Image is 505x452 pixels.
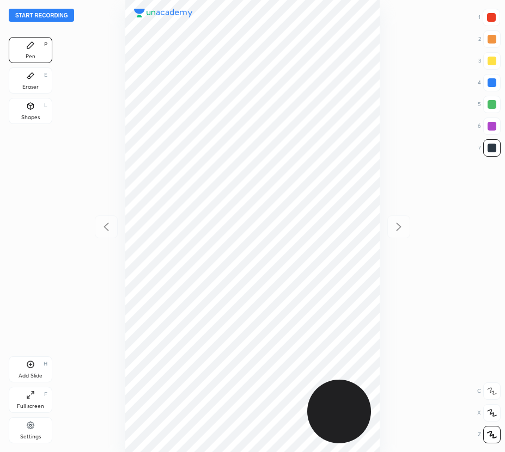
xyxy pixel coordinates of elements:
[44,103,47,108] div: L
[478,139,501,157] div: 7
[478,426,501,443] div: Z
[478,9,500,26] div: 1
[134,9,193,17] img: logo.38c385cc.svg
[478,30,501,48] div: 2
[44,42,47,47] div: P
[26,54,35,59] div: Pen
[478,74,501,91] div: 4
[478,96,501,113] div: 5
[478,52,501,70] div: 3
[478,117,501,135] div: 6
[22,84,39,90] div: Eraser
[44,72,47,78] div: E
[477,404,501,422] div: X
[19,373,42,379] div: Add Slide
[44,392,47,397] div: F
[477,382,501,400] div: C
[20,434,41,439] div: Settings
[44,361,47,367] div: H
[17,404,44,409] div: Full screen
[21,115,40,120] div: Shapes
[9,9,74,22] button: Start recording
